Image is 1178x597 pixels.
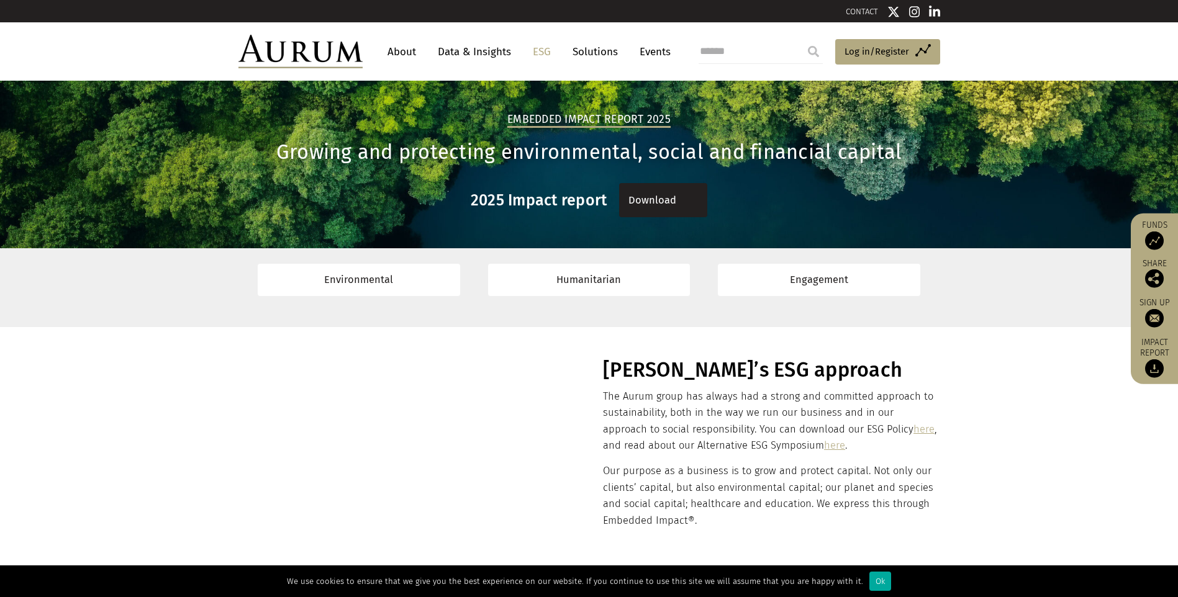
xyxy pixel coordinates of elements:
[488,264,691,295] a: Humanitarian
[1145,269,1164,288] img: Share this post
[432,40,517,63] a: Data & Insights
[633,40,671,63] a: Events
[718,264,920,295] a: Engagement
[603,358,936,382] h1: [PERSON_NAME]’s ESG approach
[381,40,422,63] a: About
[238,140,940,164] h1: Growing and protecting environmental, social and financial capital
[507,113,671,128] h2: Embedded Impact report 2025
[1145,309,1164,328] img: Sign up to our newsletter
[909,6,920,18] img: Instagram icon
[1137,259,1172,288] div: Share
[846,7,878,16] a: CONTACT
[603,463,936,529] p: Our purpose as a business is to grow and protect capital. Not only our clients’ capital, but also...
[1137,337,1172,378] a: Impact report
[801,39,826,64] input: Submit
[929,6,940,18] img: Linkedin icon
[527,40,557,63] a: ESG
[835,39,940,65] a: Log in/Register
[1137,297,1172,328] a: Sign up
[566,40,624,63] a: Solutions
[824,439,845,451] a: here
[1137,220,1172,250] a: Funds
[887,6,900,18] img: Twitter icon
[603,388,936,454] p: The Aurum group has always had a strong and committed approach to sustainability, both in the way...
[619,183,707,217] a: Download
[869,572,891,591] div: Ok
[845,44,909,59] span: Log in/Register
[1145,231,1164,250] img: Access Funds
[258,264,460,295] a: Environmental
[471,191,607,210] h3: 2025 Impact report
[238,35,363,68] img: Aurum
[913,423,935,435] a: here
